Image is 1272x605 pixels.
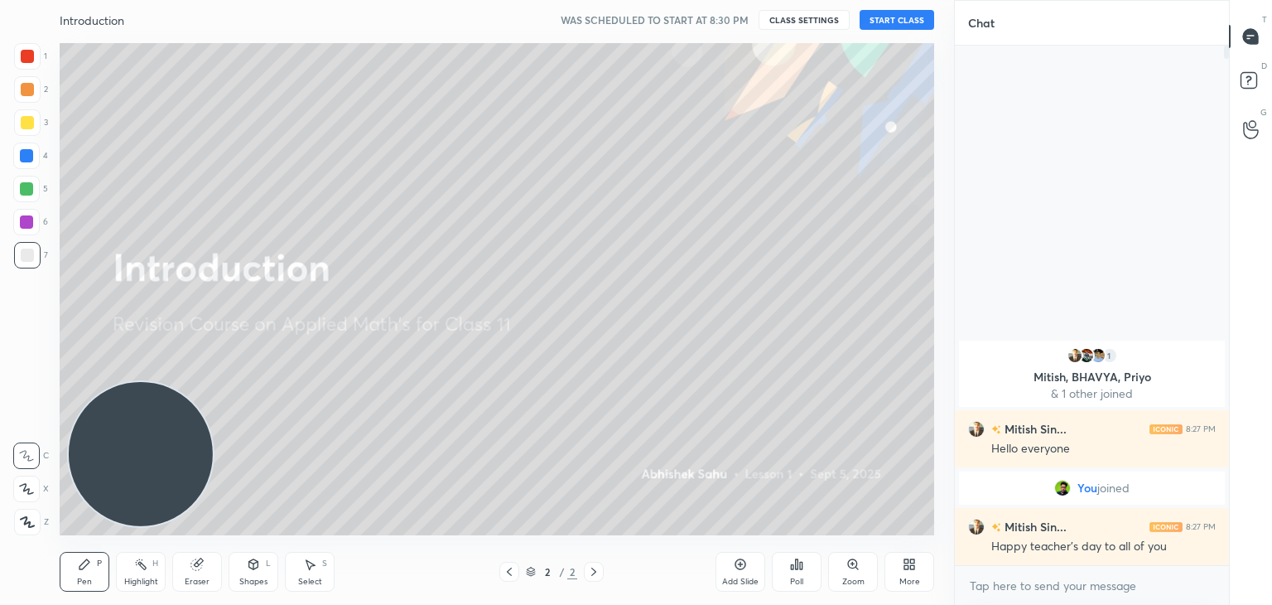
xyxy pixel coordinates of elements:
div: Hello everyone [991,441,1216,457]
img: 1a20c6f5e22e4f3db114d7d991b92433.jpg [1090,347,1106,364]
button: START CLASS [860,10,934,30]
div: 2 [14,76,48,103]
div: H [152,559,158,568]
div: Zoom [842,578,865,586]
div: 5 [13,176,48,202]
h6: Mitish Sin... [1001,518,1067,535]
img: iconic-light.a09c19a4.png [1149,424,1183,434]
img: 3 [1067,347,1083,364]
div: More [899,578,920,586]
div: Pen [77,578,92,586]
p: Chat [955,1,1008,45]
img: no-rating-badge.077c3623.svg [991,523,1001,532]
div: 2 [539,567,556,577]
div: 4 [13,143,48,169]
div: grid [955,337,1229,566]
div: Select [298,578,322,586]
h6: Mitish Sin... [1001,420,1067,438]
div: Happy teacher's day to all of you [991,539,1216,555]
h5: WAS SCHEDULED TO START AT 8:30 PM [561,12,749,27]
div: 7 [14,242,48,269]
div: 8:27 PM [1186,424,1216,434]
div: 3 [14,109,48,136]
div: Poll [790,578,803,586]
div: L [266,559,271,568]
p: Mitish, BHAVYA, Priyo [969,370,1215,384]
div: 8:27 PM [1186,522,1216,532]
p: & 1 other joined [969,387,1215,400]
img: no-rating-badge.077c3623.svg [991,425,1001,434]
div: S [322,559,327,568]
img: 93330f8141e8413a9f95af7f848b3c98.png [1078,347,1095,364]
div: 1 [14,43,47,70]
div: 6 [13,209,48,235]
h4: Introduction [60,12,124,28]
img: 88146f61898444ee917a4c8c56deeae4.jpg [1054,480,1071,496]
div: C [13,443,49,469]
div: / [559,567,564,577]
div: Eraser [185,578,210,586]
p: T [1262,13,1267,26]
img: iconic-light.a09c19a4.png [1149,522,1183,532]
div: Shapes [239,578,267,586]
div: X [13,476,49,502]
span: You [1077,482,1097,495]
img: 3 [968,519,985,535]
div: 2 [567,564,577,579]
span: joined [1097,482,1130,495]
div: 1 [1101,347,1118,364]
div: Z [14,509,49,535]
img: 3 [968,421,985,438]
div: P [97,559,102,568]
p: D [1261,60,1267,72]
div: Add Slide [722,578,759,586]
button: CLASS SETTINGS [759,10,850,30]
div: Highlight [124,578,158,586]
p: G [1260,106,1267,119]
